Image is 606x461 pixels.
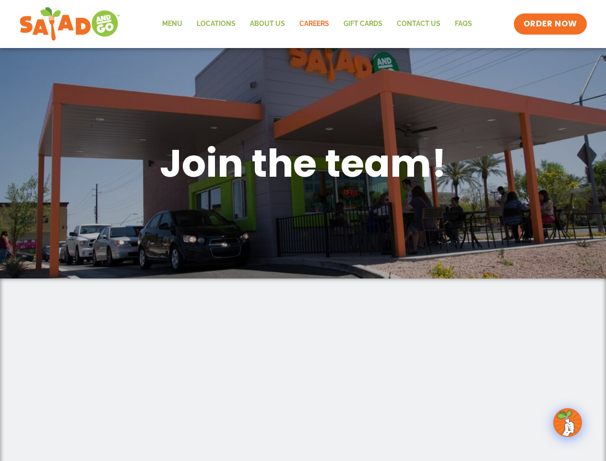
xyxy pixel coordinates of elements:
[554,409,581,436] img: wpChatIcon
[54,138,553,188] h1: Join the team!
[523,18,577,30] span: ORDER NOW
[155,13,479,35] nav: Menu
[514,13,587,35] a: ORDER NOW
[155,13,190,35] a: Menu
[19,5,120,43] img: new-SAG-logo-768×292
[190,13,243,35] a: Locations
[336,13,390,35] a: GIFT CARDS
[390,13,448,35] a: Contact Us
[448,13,479,35] a: FAQs
[243,13,292,35] a: About Us
[292,13,336,35] a: Careers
